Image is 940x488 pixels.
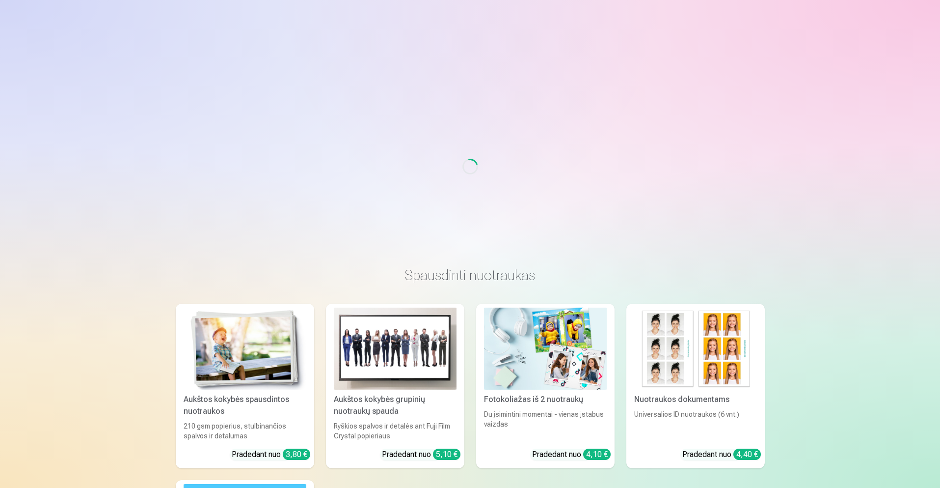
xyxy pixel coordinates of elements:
div: Pradedant nuo [232,449,310,460]
div: Aukštos kokybės spausdintos nuotraukos [180,394,310,417]
div: Ryškios spalvos ir detalės ant Fuji Film Crystal popieriaus [330,421,460,441]
img: Fotokoliažas iš 2 nuotraukų [484,308,607,390]
div: Pradedant nuo [682,449,761,460]
img: Aukštos kokybės grupinių nuotraukų spauda [334,308,457,390]
div: Pradedant nuo [382,449,460,460]
img: Aukštos kokybės spausdintos nuotraukos [184,308,306,390]
div: Nuotraukos dokumentams [630,394,761,405]
div: 4,40 € [733,449,761,460]
a: Aukštos kokybės spausdintos nuotraukos Aukštos kokybės spausdintos nuotraukos210 gsm popierius, s... [176,304,314,468]
a: Fotokoliažas iš 2 nuotraukųFotokoliažas iš 2 nuotraukųDu įsimintini momentai - vienas įstabus vai... [476,304,615,468]
a: Nuotraukos dokumentamsNuotraukos dokumentamsUniversalios ID nuotraukos (6 vnt.)Pradedant nuo 4,40 € [626,304,765,468]
img: Nuotraukos dokumentams [634,308,757,390]
a: Aukštos kokybės grupinių nuotraukų spaudaAukštos kokybės grupinių nuotraukų spaudaRyškios spalvos... [326,304,464,468]
h3: Spausdinti nuotraukas [184,266,757,284]
div: 4,10 € [583,449,611,460]
div: Fotokoliažas iš 2 nuotraukų [480,394,611,405]
div: Aukštos kokybės grupinių nuotraukų spauda [330,394,460,417]
div: 5,10 € [433,449,460,460]
div: Pradedant nuo [532,449,611,460]
div: Universalios ID nuotraukos (6 vnt.) [630,409,761,441]
div: 3,80 € [283,449,310,460]
div: 210 gsm popierius, stulbinančios spalvos ir detalumas [180,421,310,441]
div: Du įsimintini momentai - vienas įstabus vaizdas [480,409,611,441]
